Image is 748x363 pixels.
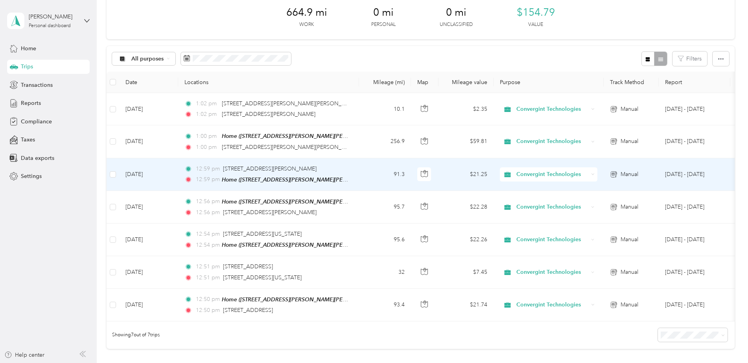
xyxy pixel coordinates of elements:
[21,62,33,71] span: Trips
[438,93,494,125] td: $2.35
[223,263,273,270] span: [STREET_ADDRESS]
[223,165,317,172] span: [STREET_ADDRESS][PERSON_NAME]
[196,110,218,119] span: 1:02 pm
[704,319,748,363] iframe: Everlance-gr Chat Button Frame
[494,71,604,93] th: Purpose
[29,13,78,21] div: [PERSON_NAME]
[196,197,218,206] span: 12:56 pm
[359,158,411,191] td: 91.3
[516,301,588,309] span: Convergint Technologies
[621,268,638,277] span: Manual
[119,158,178,191] td: [DATE]
[438,224,494,256] td: $22.26
[119,224,178,256] td: [DATE]
[621,203,638,211] span: Manual
[659,224,730,256] td: Aug 1 - 31, 2025
[604,71,659,93] th: Track Method
[438,71,494,93] th: Mileage value
[222,111,315,117] span: [STREET_ADDRESS][PERSON_NAME]
[223,274,302,281] span: [STREET_ADDRESS][US_STATE]
[21,99,41,107] span: Reports
[21,117,52,126] span: Compliance
[196,241,218,249] span: 12:54 pm
[196,208,220,217] span: 12:56 pm
[621,235,638,244] span: Manual
[621,170,638,179] span: Manual
[438,289,494,321] td: $21.74
[119,289,178,321] td: [DATE]
[359,256,411,288] td: 32
[119,125,178,158] td: [DATE]
[119,93,178,125] td: [DATE]
[659,125,730,158] td: Aug 1 - 31, 2025
[659,158,730,191] td: Aug 1 - 31, 2025
[359,93,411,125] td: 10.1
[438,191,494,224] td: $22.28
[223,307,273,313] span: [STREET_ADDRESS]
[196,262,220,271] span: 12:51 pm
[517,6,555,19] span: $154.79
[131,56,164,62] span: All purposes
[196,143,218,152] span: 1:00 pm
[359,125,411,158] td: 256.9
[516,268,588,277] span: Convergint Technologies
[659,289,730,321] td: Aug 1 - 31, 2025
[21,136,35,144] span: Taxes
[21,172,42,180] span: Settings
[222,242,425,248] span: Home ([STREET_ADDRESS][PERSON_NAME][PERSON_NAME][PERSON_NAME])
[299,21,314,28] p: Work
[196,295,218,304] span: 12:50 pm
[196,273,220,282] span: 12:51 pm
[438,158,494,191] td: $21.25
[196,99,218,108] span: 1:02 pm
[222,296,425,303] span: Home ([STREET_ADDRESS][PERSON_NAME][PERSON_NAME][PERSON_NAME])
[446,6,466,19] span: 0 mi
[119,71,178,93] th: Date
[286,6,327,19] span: 664.9 mi
[21,44,36,53] span: Home
[29,24,71,28] div: Personal dashboard
[223,209,317,216] span: [STREET_ADDRESS][PERSON_NAME]
[621,137,638,146] span: Manual
[359,224,411,256] td: 95.6
[222,198,425,205] span: Home ([STREET_ADDRESS][PERSON_NAME][PERSON_NAME][PERSON_NAME])
[528,21,543,28] p: Value
[516,235,588,244] span: Convergint Technologies
[621,105,638,114] span: Manual
[21,154,54,162] span: Data exports
[4,351,44,359] button: Help center
[373,6,394,19] span: 0 mi
[222,176,425,183] span: Home ([STREET_ADDRESS][PERSON_NAME][PERSON_NAME][PERSON_NAME])
[440,21,473,28] p: Unclassified
[659,191,730,224] td: Aug 1 - 31, 2025
[438,256,494,288] td: $7.45
[516,203,588,211] span: Convergint Technologies
[516,105,588,114] span: Convergint Technologies
[196,306,220,315] span: 12:50 pm
[21,81,53,89] span: Transactions
[659,256,730,288] td: Aug 1 - 31, 2025
[359,289,411,321] td: 93.4
[196,165,220,173] span: 12:59 pm
[516,170,588,179] span: Convergint Technologies
[659,93,730,125] td: Aug 1 - 31, 2025
[672,51,707,66] button: Filters
[196,230,220,238] span: 12:54 pm
[659,71,730,93] th: Report
[411,71,438,93] th: Map
[359,191,411,224] td: 95.7
[119,256,178,288] td: [DATE]
[371,21,396,28] p: Personal
[516,137,588,146] span: Convergint Technologies
[196,175,218,184] span: 12:59 pm
[107,332,160,339] span: Showing 7 out of 7 trips
[119,191,178,224] td: [DATE]
[438,125,494,158] td: $59.81
[196,132,218,141] span: 1:00 pm
[223,231,302,237] span: [STREET_ADDRESS][US_STATE]
[359,71,411,93] th: Mileage (mi)
[222,100,359,107] span: [STREET_ADDRESS][PERSON_NAME][PERSON_NAME]
[178,71,359,93] th: Locations
[222,133,425,139] span: Home ([STREET_ADDRESS][PERSON_NAME][PERSON_NAME][PERSON_NAME])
